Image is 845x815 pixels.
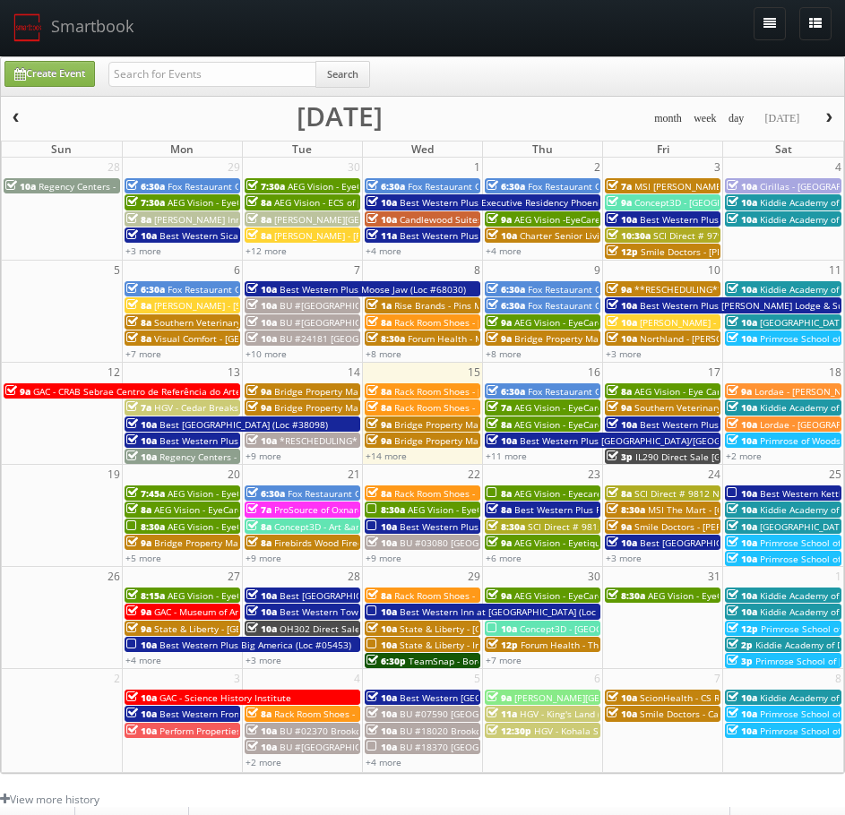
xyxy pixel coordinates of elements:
span: 7a [487,401,512,414]
span: Fri [657,142,669,157]
span: TeamSnap - Border Youth Athletic Association [409,655,608,667]
span: Northland - [PERSON_NAME] Commons [640,332,807,345]
span: Rack Room Shoes - 1077 Carolina Premium Outlets [394,589,614,602]
span: 10a [246,741,277,753]
a: +2 more [726,450,762,462]
a: Create Event [4,61,95,87]
span: 12p [727,622,758,635]
span: Fox Restaurant Concepts - Culinary Dropout - [GEOGRAPHIC_DATA] [528,283,811,296]
span: 7a [246,503,272,516]
span: 6:30p [366,655,406,667]
span: MSI [PERSON_NAME] [634,180,724,193]
span: 8:30a [487,520,525,533]
span: 28 [106,158,122,176]
span: Bridge Property Management - Veranda at [GEOGRAPHIC_DATA] [514,332,789,345]
span: BU #[GEOGRAPHIC_DATA] [280,741,389,753]
span: 10a [246,299,277,312]
span: 8a [246,708,272,720]
span: Best Western Sicamous Inn (Loc #62108) [160,229,336,242]
span: Fox Restaurant Concepts - Culinary Dropout - [GEOGRAPHIC_DATA] [528,180,811,193]
span: AEG Vision - EyeCare Specialties of [US_STATE] – [PERSON_NAME] EyeCare [514,401,832,414]
span: Best [GEOGRAPHIC_DATA] (Loc #38098) [160,418,328,431]
span: [PERSON_NAME] - [PERSON_NAME] Store [640,316,815,329]
span: 6:30a [487,283,525,296]
span: Best Western [GEOGRAPHIC_DATA]/[GEOGRAPHIC_DATA] (Loc #05785) [400,691,698,704]
a: +4 more [486,244,522,257]
a: +3 more [246,654,281,666]
span: 6:30a [487,180,525,193]
span: Smile Doctors - [PERSON_NAME] [634,520,773,533]
a: +4 more [366,244,401,257]
span: OH302 Direct Sale Quality Inn & Suites [GEOGRAPHIC_DATA] - [GEOGRAPHIC_DATA] [280,622,635,635]
span: 10a [126,708,157,720]
span: Rack Room Shoes - [STREET_ADDRESS] [394,316,558,329]
span: 7a [607,180,632,193]
span: AEG Vision -EyeCare Specialties of [US_STATE] – Eyes On Sammamish [514,213,812,226]
span: Fox Restaurant Concepts - Culinary Dropout - [GEOGRAPHIC_DATA] [288,487,571,500]
span: AEG Vision - EyeCare Specialties of [US_STATE] - Price Family Eyecare Professionals - Chilicothe [168,589,575,602]
span: Best Western Plus Canyon Pines (Loc #45083) [400,520,597,533]
span: HGV - Cedar Breaks [154,401,238,414]
span: 10a [366,708,397,720]
a: +9 more [246,552,281,564]
span: *RESCHEDULING* BU #00946 Brookdale Skyline [280,434,488,447]
span: HGV - King's Land (Recapture) [520,708,647,720]
a: +3 more [606,347,642,360]
span: Candlewood Suites [GEOGRAPHIC_DATA] [GEOGRAPHIC_DATA] [400,213,663,226]
span: 6:30a [487,299,525,312]
span: Fox Restaurant Concepts - Culinary Dropout - Tempe [528,299,753,312]
span: 2 [592,158,602,176]
span: 10a [246,283,277,296]
span: Bridge Property Management - [GEOGRAPHIC_DATA] at [GEOGRAPHIC_DATA] [154,536,480,549]
span: 10a [607,708,637,720]
button: week [687,107,723,130]
span: 9a [5,385,30,398]
span: 10a [727,487,757,500]
span: 10a [727,605,757,618]
span: Fox Restaurant Concepts - [GEOGRAPHIC_DATA] - [GEOGRAPHIC_DATA] [408,180,706,193]
span: 10a [727,316,757,329]
span: Forum Health - The Woodlands Clinic [521,639,680,651]
span: 10a [727,434,757,447]
span: 10a [607,213,637,226]
span: 10a [246,316,277,329]
span: 9a [727,385,752,398]
span: [PERSON_NAME][GEOGRAPHIC_DATA] - [GEOGRAPHIC_DATA] [274,213,529,226]
a: +8 more [366,347,401,360]
span: 6:30a [126,180,165,193]
span: 8a [246,213,272,226]
span: 10a [246,622,277,635]
span: 7:45a [126,487,165,500]
span: State & Liberty - Indy - [GEOGRAPHIC_DATA] IN [400,639,599,651]
a: +4 more [125,654,161,666]
span: 8a [487,487,512,500]
span: Regency Centers - [GEOGRAPHIC_DATA] (63020) [39,180,241,193]
span: Charter Senior Living - Naugatuck [520,229,665,242]
span: ScionHealth - CS Round Rock [640,691,763,704]
span: Best Western Plus [GEOGRAPHIC_DATA] (Loc #35038) [400,229,627,242]
span: AEG Vision - EyeCare Specialties of [US_STATE] – [PERSON_NAME] Eye Clinic [288,180,612,193]
span: 10a [5,180,36,193]
span: 9a [366,418,392,431]
span: Wed [411,142,434,157]
span: Tue [292,142,312,157]
span: 11a [366,229,397,242]
span: Bridge Property Management - [GEOGRAPHIC_DATA] [394,418,618,431]
span: AEG Vision - EyeCare Specialties of [US_STATE] – Family Vision Care Center [154,503,474,516]
span: 9a [487,589,512,602]
span: BU #18370 [GEOGRAPHIC_DATA] [400,741,539,753]
span: 10a [366,536,397,549]
span: Southern Veterinary Partners - [GEOGRAPHIC_DATA] [154,316,376,329]
span: BU #[GEOGRAPHIC_DATA] [280,316,389,329]
span: Fox Restaurant Concepts - [PERSON_NAME][GEOGRAPHIC_DATA] [168,283,441,296]
span: 9a [487,213,512,226]
span: 10a [366,520,397,533]
button: day [722,107,751,130]
span: Bridge Property Management - Bridges at [GEOGRAPHIC_DATA] [274,385,546,398]
span: BU #07590 [GEOGRAPHIC_DATA] [400,708,539,720]
span: [PERSON_NAME] - [PERSON_NAME] Columbus Circle [274,229,496,242]
span: 9a [607,283,632,296]
a: +8 more [486,347,522,360]
span: Concept3D - [GEOGRAPHIC_DATA][PERSON_NAME] [520,622,733,635]
span: 10a [727,180,757,193]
